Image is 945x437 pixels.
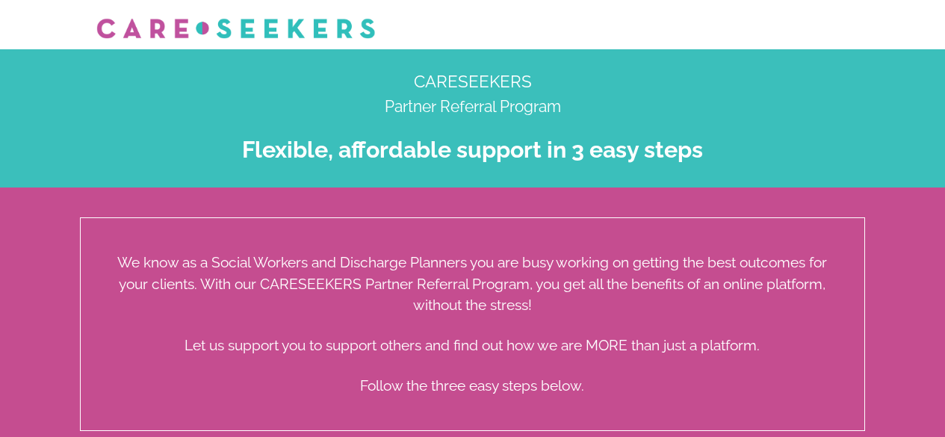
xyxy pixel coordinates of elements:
[237,69,709,118] h2: Partner Referral Program
[96,18,375,39] img: Careseekers
[237,69,709,95] span: Careseekers
[237,133,709,167] h1: Flexible, affordable support in 3 easy steps
[103,335,841,356] p: Let us support you to support others and find out how we are MORE than just a platform.
[87,9,857,48] nav: main navigation
[103,375,841,397] p: Follow the three easy steps below.
[103,252,841,316] p: We know as a Social Workers and Discharge Planners you are busy working on getting the best outco...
